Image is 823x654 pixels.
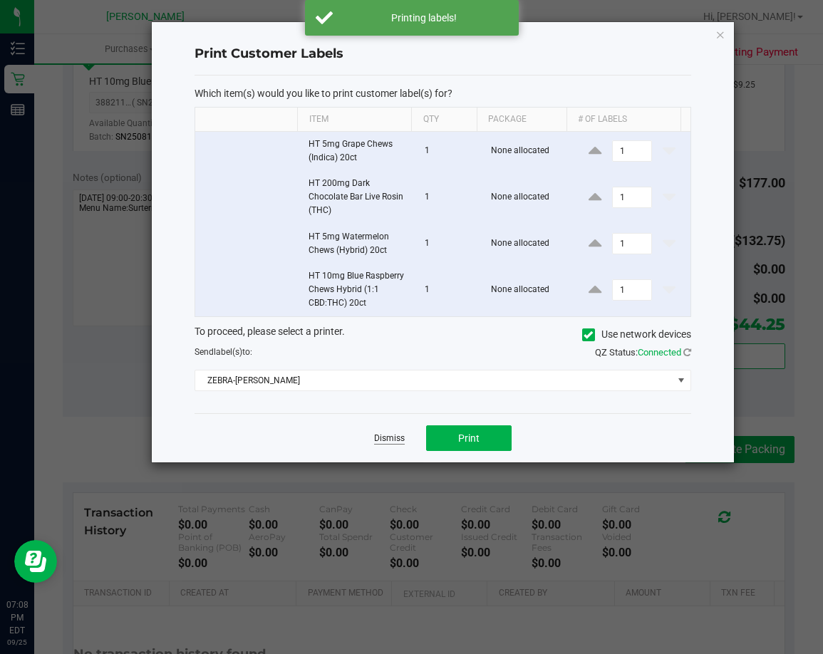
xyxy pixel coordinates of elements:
td: 1 [416,132,483,171]
td: HT 10mg Blue Raspberry Chews Hybrid (1:1 CBD:THC) 20ct [300,264,416,316]
td: None allocated [482,264,574,316]
td: None allocated [482,171,574,224]
th: Item [297,108,411,132]
iframe: Resource center [14,540,57,583]
span: ZEBRA-[PERSON_NAME] [195,370,673,390]
span: label(s) [214,347,242,357]
a: Dismiss [374,432,405,445]
th: Qty [411,108,477,132]
td: 1 [416,264,483,316]
td: HT 5mg Grape Chews (Indica) 20ct [300,132,416,171]
span: Print [458,432,480,444]
td: 1 [416,224,483,264]
span: QZ Status: [595,347,691,358]
div: To proceed, please select a printer. [184,324,702,346]
h4: Print Customer Labels [195,45,691,63]
p: Which item(s) would you like to print customer label(s) for? [195,87,691,100]
td: HT 200mg Dark Chocolate Bar Live Rosin (THC) [300,171,416,224]
td: None allocated [482,224,574,264]
label: Use network devices [582,327,691,342]
th: Package [477,108,566,132]
td: 1 [416,171,483,224]
div: Printing labels! [341,11,508,25]
td: HT 5mg Watermelon Chews (Hybrid) 20ct [300,224,416,264]
button: Print [426,425,512,451]
th: # of labels [566,108,680,132]
td: None allocated [482,132,574,171]
span: Connected [638,347,681,358]
span: Send to: [195,347,252,357]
